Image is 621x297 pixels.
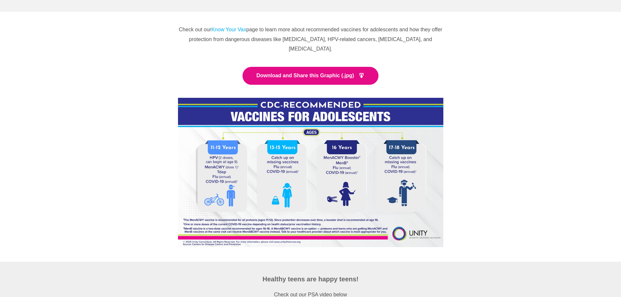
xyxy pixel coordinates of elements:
[178,98,443,247] img: CDC RECVACC2025 0223
[243,67,378,85] a: Download and Share this Graphic (.jpg)
[178,25,443,54] p: Check out our page to learn more about recommended vaccines for adolescents and how they offer pr...
[178,275,443,283] h3: Healthy teens are happy teens!
[256,73,354,79] span: Download and Share this Graphic (.jpg)
[211,27,246,32] a: Know Your Vax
